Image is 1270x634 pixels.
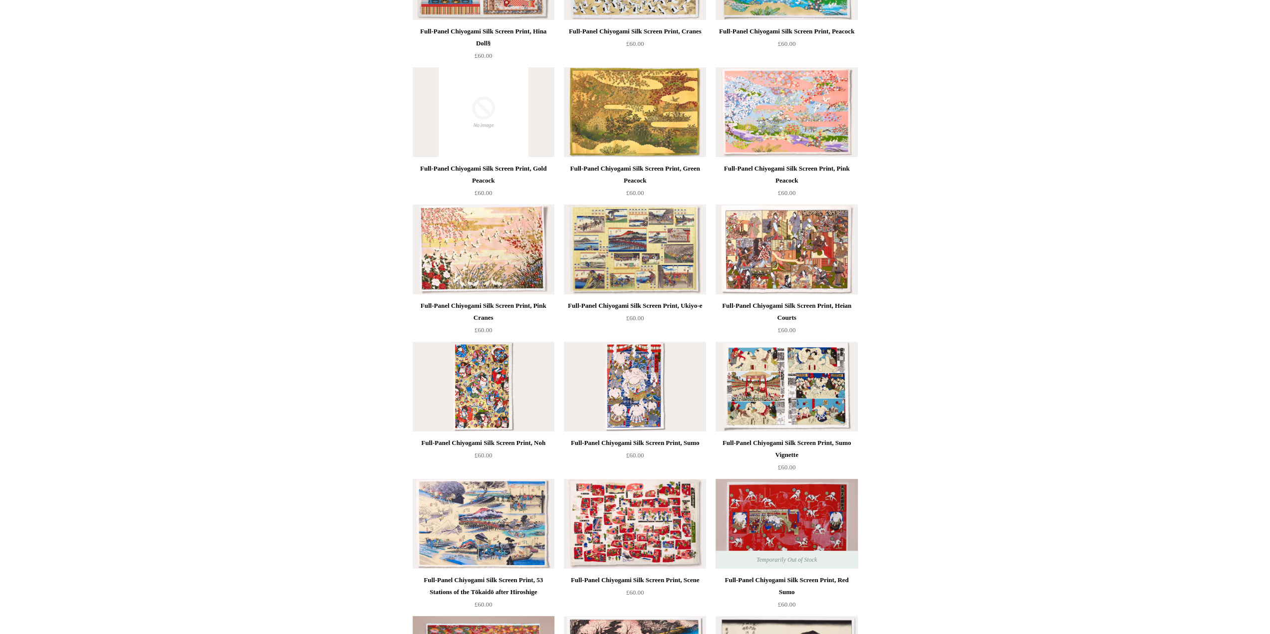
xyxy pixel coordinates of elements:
[413,163,554,204] a: Full-Panel Chiyogami Silk Screen Print, Gold Peacock £60.00
[415,574,552,598] div: Full-Panel Chiyogami Silk Screen Print, 53 Stations of the Tōkaidō after Hiroshige
[564,67,706,157] img: Full-Panel Chiyogami Silk Screen Print, Green Peacock
[413,574,554,615] a: Full-Panel Chiyogami Silk Screen Print, 53 Stations of the Tōkaidō after Hiroshige £60.00
[564,163,706,204] a: Full-Panel Chiyogami Silk Screen Print, Green Peacock £60.00
[718,437,855,461] div: Full-Panel Chiyogami Silk Screen Print, Sumo Vignette
[413,342,554,431] img: Full-Panel Chiyogami Silk Screen Print, Noh
[475,52,493,59] span: £60.00
[716,205,857,294] img: Full-Panel Chiyogami Silk Screen Print, Heian Courts
[566,25,703,37] div: Full-Panel Chiyogami Silk Screen Print, Cranes
[778,463,796,471] span: £60.00
[716,67,857,157] a: Full-Panel Chiyogami Silk Screen Print, Pink Peacock Full-Panel Chiyogami Silk Screen Print, Pink...
[415,25,552,49] div: Full-Panel Chiyogami Silk Screen Print, Hina Doll§
[566,163,703,187] div: Full-Panel Chiyogami Silk Screen Print, Green Peacock
[747,551,827,569] span: Temporarily Out of Stock
[415,163,552,187] div: Full-Panel Chiyogami Silk Screen Print, Gold Peacock
[564,300,706,341] a: Full-Panel Chiyogami Silk Screen Print, Ukiyo-e £60.00
[566,300,703,312] div: Full-Panel Chiyogami Silk Screen Print, Ukiyo-e
[718,25,855,37] div: Full-Panel Chiyogami Silk Screen Print, Peacock
[716,479,857,569] img: Full-Panel Chiyogami Silk Screen Print, Red Sumo
[716,342,857,431] img: Full-Panel Chiyogami Silk Screen Print, Sumo Vignette
[475,189,493,197] span: £60.00
[415,300,552,324] div: Full-Panel Chiyogami Silk Screen Print, Pink Cranes
[413,342,554,431] a: Full-Panel Chiyogami Silk Screen Print, Noh Full-Panel Chiyogami Silk Screen Print, Noh
[475,451,493,459] span: £60.00
[475,601,493,608] span: £60.00
[778,189,796,197] span: £60.00
[718,300,855,324] div: Full-Panel Chiyogami Silk Screen Print, Heian Courts
[564,479,706,569] a: Full-Panel Chiyogami Silk Screen Print, Scene Full-Panel Chiyogami Silk Screen Print, Scene
[626,189,644,197] span: £60.00
[778,40,796,47] span: £60.00
[716,574,857,615] a: Full-Panel Chiyogami Silk Screen Print, Red Sumo £60.00
[475,326,493,334] span: £60.00
[716,163,857,204] a: Full-Panel Chiyogami Silk Screen Print, Pink Peacock £60.00
[718,163,855,187] div: Full-Panel Chiyogami Silk Screen Print, Pink Peacock
[716,67,857,157] img: Full-Panel Chiyogami Silk Screen Print, Pink Peacock
[413,205,554,294] a: Full-Panel Chiyogami Silk Screen Print, Pink Cranes Full-Panel Chiyogami Silk Screen Print, Pink ...
[413,67,554,157] img: no-image-2048-a2addb12_grande.gif
[566,437,703,449] div: Full-Panel Chiyogami Silk Screen Print, Sumo
[716,300,857,341] a: Full-Panel Chiyogami Silk Screen Print, Heian Courts £60.00
[716,342,857,431] a: Full-Panel Chiyogami Silk Screen Print, Sumo Vignette Full-Panel Chiyogami Silk Screen Print, Sum...
[413,437,554,478] a: Full-Panel Chiyogami Silk Screen Print, Noh £60.00
[413,205,554,294] img: Full-Panel Chiyogami Silk Screen Print, Pink Cranes
[413,300,554,341] a: Full-Panel Chiyogami Silk Screen Print, Pink Cranes £60.00
[564,67,706,157] a: Full-Panel Chiyogami Silk Screen Print, Green Peacock Full-Panel Chiyogami Silk Screen Print, Gre...
[626,589,644,596] span: £60.00
[413,479,554,569] img: Full-Panel Chiyogami Silk Screen Print, 53 Stations of the Tōkaidō after Hiroshige
[566,574,703,586] div: Full-Panel Chiyogami Silk Screen Print, Scene
[626,40,644,47] span: £60.00
[413,25,554,66] a: Full-Panel Chiyogami Silk Screen Print, Hina Doll§ £60.00
[564,205,706,294] a: Full-Panel Chiyogami Silk Screen Print, Ukiyo-e Full-Panel Chiyogami Silk Screen Print, Ukiyo-e
[626,314,644,322] span: £60.00
[564,342,706,431] img: Full-Panel Chiyogami Silk Screen Print, Sumo
[716,205,857,294] a: Full-Panel Chiyogami Silk Screen Print, Heian Courts Full-Panel Chiyogami Silk Screen Print, Heia...
[564,437,706,478] a: Full-Panel Chiyogami Silk Screen Print, Sumo £60.00
[716,437,857,478] a: Full-Panel Chiyogami Silk Screen Print, Sumo Vignette £60.00
[413,479,554,569] a: Full-Panel Chiyogami Silk Screen Print, 53 Stations of the Tōkaidō after Hiroshige Full-Panel Chi...
[564,479,706,569] img: Full-Panel Chiyogami Silk Screen Print, Scene
[718,574,855,598] div: Full-Panel Chiyogami Silk Screen Print, Red Sumo
[564,342,706,431] a: Full-Panel Chiyogami Silk Screen Print, Sumo Full-Panel Chiyogami Silk Screen Print, Sumo
[626,451,644,459] span: £60.00
[415,437,552,449] div: Full-Panel Chiyogami Silk Screen Print, Noh
[564,25,706,66] a: Full-Panel Chiyogami Silk Screen Print, Cranes £60.00
[778,326,796,334] span: £60.00
[564,574,706,615] a: Full-Panel Chiyogami Silk Screen Print, Scene £60.00
[564,205,706,294] img: Full-Panel Chiyogami Silk Screen Print, Ukiyo-e
[716,479,857,569] a: Full-Panel Chiyogami Silk Screen Print, Red Sumo Full-Panel Chiyogami Silk Screen Print, Red Sumo...
[716,25,857,66] a: Full-Panel Chiyogami Silk Screen Print, Peacock £60.00
[778,601,796,608] span: £60.00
